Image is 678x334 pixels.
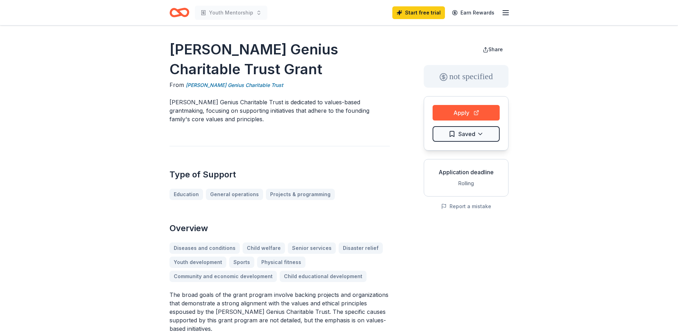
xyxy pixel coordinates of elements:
span: Youth Mentorship [209,8,253,17]
a: General operations [206,189,263,200]
button: Apply [433,105,500,121]
button: Report a mistake [441,202,491,211]
h2: Type of Support [169,169,390,180]
a: Start free trial [392,6,445,19]
button: Saved [433,126,500,142]
button: Youth Mentorship [195,6,267,20]
a: [PERSON_NAME] Genius Charitable Trust [186,81,283,89]
a: Earn Rewards [448,6,499,19]
p: [PERSON_NAME] Genius Charitable Trust is dedicated to values-based grantmaking, focusing on suppo... [169,98,390,123]
div: Rolling [430,179,502,188]
span: Saved [458,129,475,139]
p: The broad goals of the grant program involve backing projects and organizations that demonstrate ... [169,291,390,333]
a: Home [169,4,189,21]
div: not specified [424,65,509,88]
button: Share [477,42,509,57]
span: Share [488,46,503,52]
div: From [169,81,390,89]
h2: Overview [169,223,390,234]
div: Application deadline [430,168,502,176]
a: Projects & programming [266,189,335,200]
h1: [PERSON_NAME] Genius Charitable Trust Grant [169,40,390,79]
a: Education [169,189,203,200]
